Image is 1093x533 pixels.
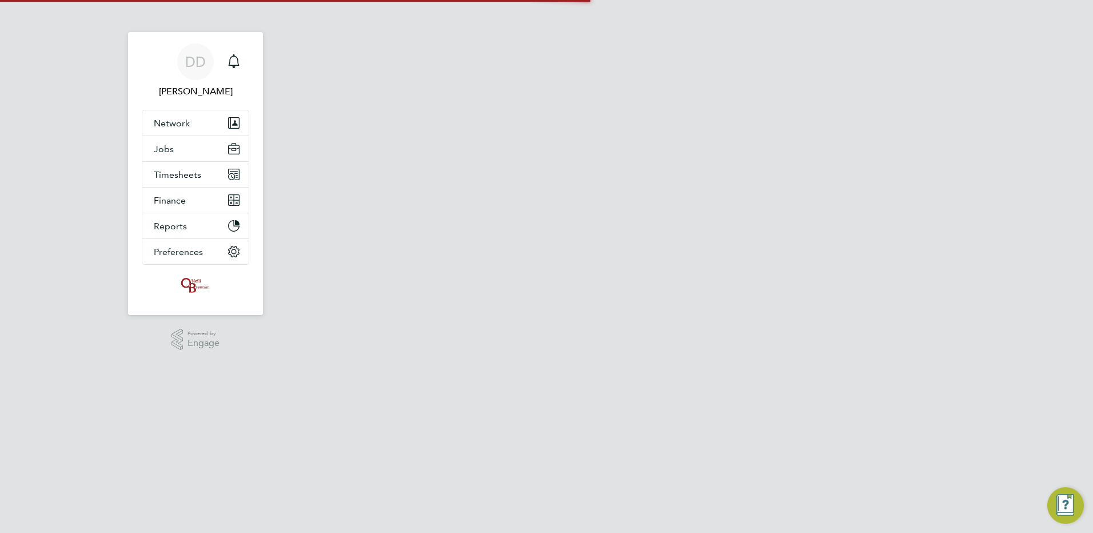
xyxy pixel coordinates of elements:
[1047,487,1084,524] button: Engage Resource Center
[154,195,186,206] span: Finance
[154,118,190,129] span: Network
[142,188,249,213] button: Finance
[142,239,249,264] button: Preferences
[142,276,249,295] a: Go to home page
[179,276,212,295] img: oneillandbrennan-logo-retina.png
[128,32,263,315] nav: Main navigation
[142,85,249,98] span: Dalia Dimitrova
[154,144,174,154] span: Jobs
[154,221,187,232] span: Reports
[142,213,249,238] button: Reports
[142,110,249,136] button: Network
[188,329,220,339] span: Powered by
[142,136,249,161] button: Jobs
[171,329,220,351] a: Powered byEngage
[188,339,220,348] span: Engage
[142,162,249,187] button: Timesheets
[154,246,203,257] span: Preferences
[142,43,249,98] a: DD[PERSON_NAME]
[185,54,206,69] span: DD
[154,169,201,180] span: Timesheets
